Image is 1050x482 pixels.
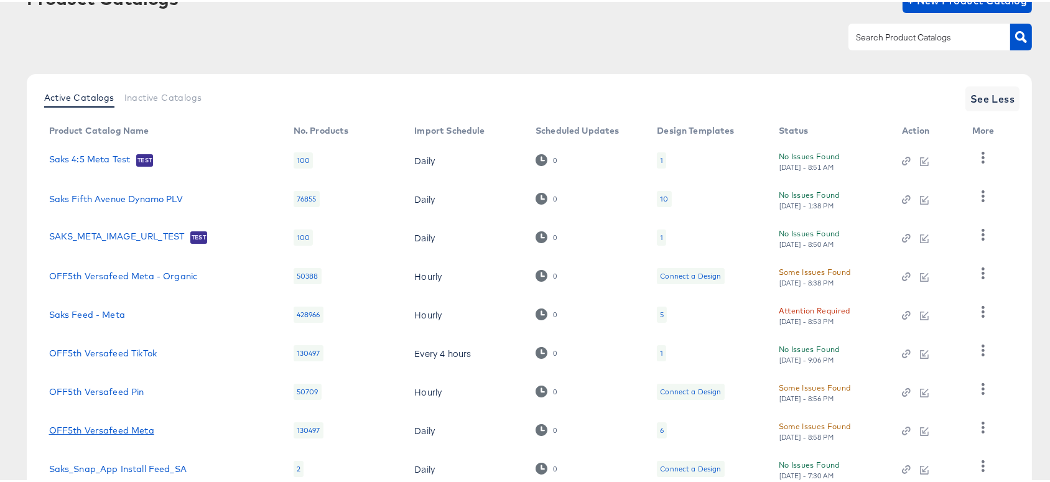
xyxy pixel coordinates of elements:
th: Action [892,119,962,139]
div: No. Products [294,124,349,134]
div: 6 [660,424,664,433]
div: 100 [294,151,313,167]
td: Hourly [404,255,526,294]
div: 428966 [294,305,323,321]
div: 1 [657,228,666,244]
div: Some Issues Found [779,418,851,431]
div: 10 [660,192,668,202]
div: 2 [294,459,304,475]
span: Inactive Catalogs [124,91,202,101]
div: 5 [657,305,667,321]
div: [DATE] - 8:58 PM [779,431,835,440]
div: 1 [657,151,666,167]
div: 0 [552,463,557,471]
div: 0 [552,347,557,356]
th: More [962,119,1010,139]
div: 76855 [294,189,320,205]
div: Product Catalog Name [49,124,149,134]
div: [DATE] - 8:53 PM [779,315,835,324]
a: OFF5th Versafeed Meta - Organic [49,269,198,279]
div: 130497 [294,420,323,437]
span: Test [190,231,207,241]
div: [DATE] - 8:38 PM [779,277,835,285]
a: OFF5th Versafeed Pin [49,385,144,395]
div: 6 [657,420,667,437]
div: 10 [657,189,671,205]
div: 50388 [294,266,322,282]
div: 1 [660,154,663,164]
td: Daily [404,139,526,178]
div: 0 [536,345,557,357]
div: 50709 [294,382,322,398]
button: Some Issues Found[DATE] - 8:58 PM [779,418,851,440]
a: Saks Fifth Avenue Dynamo PLV [49,192,183,202]
div: 0 [552,193,557,202]
span: Active Catalogs [44,91,114,101]
div: 0 [552,270,557,279]
div: 1 [660,346,663,356]
div: [DATE] - 8:56 PM [779,392,835,401]
div: 0 [536,268,557,280]
a: SAKS_META_IMAGE_URL_TEST [49,229,185,242]
div: 5 [660,308,664,318]
div: 130497 [294,343,323,359]
div: 0 [536,152,557,164]
div: Connect a Design [657,382,724,398]
div: Attention Required [779,302,850,315]
div: Scheduled Updates [536,124,620,134]
div: Connect a Design [660,385,721,395]
div: Import Schedule [414,124,485,134]
div: 0 [536,384,557,396]
a: OFF5th Versafeed TikTok [49,346,157,356]
div: 1 [660,231,663,241]
a: Saks_Snap_App Install Feed_SA [49,462,187,472]
div: 0 [536,191,557,203]
td: Daily [404,216,526,255]
span: Test [136,154,153,164]
div: 0 [552,231,557,240]
div: Connect a Design [660,269,721,279]
button: See Less [965,85,1020,109]
div: 0 [536,422,557,434]
span: See Less [970,88,1015,106]
a: Saks 4:5 Meta Test [49,152,131,165]
button: Some Issues Found[DATE] - 8:56 PM [779,379,851,401]
div: 0 [536,461,557,473]
td: Daily [404,409,526,448]
div: Design Templates [657,124,734,134]
div: Connect a Design [660,462,721,472]
td: Hourly [404,371,526,409]
div: 100 [294,228,313,244]
a: Saks Feed - Meta [49,308,125,318]
div: 0 [552,386,557,394]
a: OFF5th Versafeed Meta [49,424,154,433]
td: Hourly [404,294,526,332]
td: Daily [404,178,526,216]
div: 0 [536,229,557,241]
div: Connect a Design [657,459,724,475]
th: Status [769,119,892,139]
button: Attention Required[DATE] - 8:53 PM [779,302,850,324]
div: 0 [536,307,557,318]
div: Connect a Design [657,266,724,282]
div: 0 [552,154,557,163]
button: Some Issues Found[DATE] - 8:38 PM [779,264,851,285]
div: 0 [552,424,557,433]
div: 0 [552,308,557,317]
div: 1 [657,343,666,359]
div: Some Issues Found [779,264,851,277]
div: Some Issues Found [779,379,851,392]
td: Every 4 hours [404,332,526,371]
input: Search Product Catalogs [853,29,986,43]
